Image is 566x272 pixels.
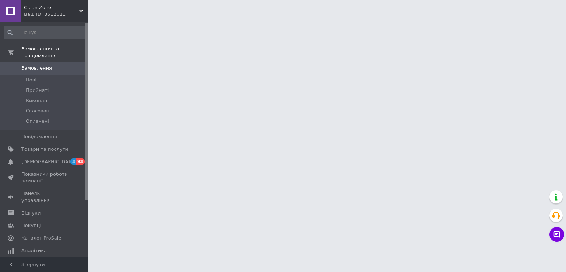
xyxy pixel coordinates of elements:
span: Замовлення та повідомлення [21,46,88,59]
span: Замовлення [21,65,52,72]
span: Оплачені [26,118,49,125]
span: Clean Zone [24,4,79,11]
span: Повідомлення [21,133,57,140]
span: Виконані [26,97,49,104]
span: Нові [26,77,36,83]
div: Ваш ID: 3512611 [24,11,88,18]
span: 3 [70,158,76,165]
input: Пошук [4,26,87,39]
span: Відгуки [21,210,41,216]
span: Показники роботи компанії [21,171,68,184]
button: Чат з покупцем [549,227,564,242]
span: Аналітика [21,247,47,254]
span: Скасовані [26,108,51,114]
span: 93 [76,158,85,165]
span: Панель управління [21,190,68,203]
span: Прийняті [26,87,49,94]
span: Товари та послуги [21,146,68,153]
span: Каталог ProSale [21,235,61,241]
span: Покупці [21,222,41,229]
span: [DEMOGRAPHIC_DATA] [21,158,76,165]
